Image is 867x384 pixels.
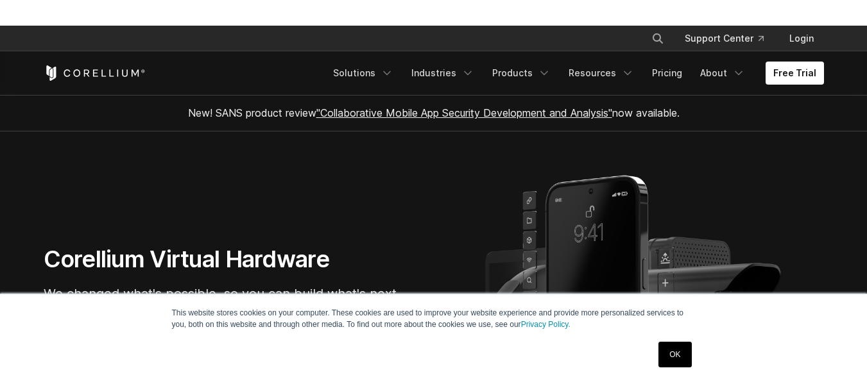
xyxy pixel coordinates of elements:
a: Pricing [644,62,690,85]
a: Login [779,27,824,50]
h1: Corellium Virtual Hardware [44,245,429,274]
div: Navigation Menu [636,27,824,50]
a: OK [658,342,691,367]
a: Resources [561,62,642,85]
p: We changed what's possible, so you can build what's next. Virtual devices for iOS, Android, and A... [44,284,429,342]
a: "Collaborative Mobile App Security Development and Analysis" [316,106,612,119]
a: About [692,62,753,85]
a: Solutions [325,62,401,85]
a: Privacy Policy. [521,320,571,329]
span: New! SANS product review now available. [188,106,680,119]
a: Support Center [674,27,774,50]
button: Search [646,27,669,50]
a: Free Trial [766,62,824,85]
p: This website stores cookies on your computer. These cookies are used to improve your website expe... [172,307,696,330]
a: Corellium Home [44,65,146,81]
div: Navigation Menu [325,62,824,85]
a: Products [485,62,558,85]
a: Industries [404,62,482,85]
